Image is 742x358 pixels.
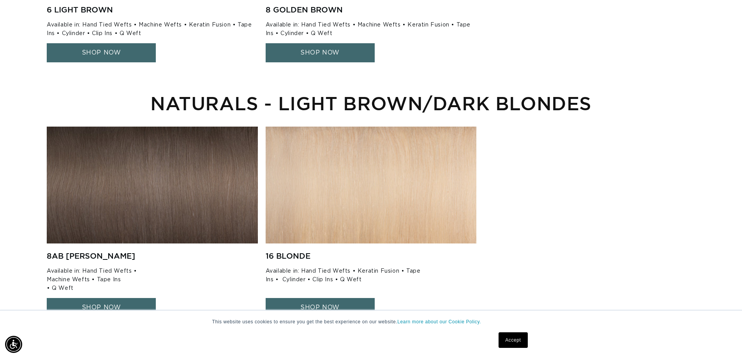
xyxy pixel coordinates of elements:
a: Learn more about our Cookie Policy. [397,319,481,324]
iframe: Chat Widget [703,321,742,358]
div: Accessibility Menu [5,336,22,353]
p: Available in: Hand Tied Wefts • Machine Wefts • Keratin Fusion • Tape Ins • Cylinder • Clip Ins •... [47,21,252,38]
p: This website uses cookies to ensure you get the best experience on our website. [212,318,530,325]
img: 8AB Ash Brown [47,127,258,243]
p: Available in: Hand Tied Wefts • Machine Wefts • Keratin Fusion • Tape Ins • Cylinder • Q Weft [266,21,471,38]
a: SHOP NOW [266,298,375,317]
h4: 8 Golden Brown [266,4,471,15]
a: SHOP NOW [266,43,375,62]
h4: 6 Light Brown [47,4,252,15]
p: Available in: Hand Tied Wefts • Keratin Fusion • Tape Ins • Cylinder • Clip Ins • Q Weft [266,267,471,284]
a: Accept [499,332,527,348]
img: 16 Blonde [266,127,477,243]
h4: 8AB [PERSON_NAME] [47,250,252,261]
p: Available in: Hand Tied Wefts • Machine Wefts • Tape Ins • Q Weft [47,267,252,293]
a: SHOP NOW [47,43,156,62]
h4: 16 Blonde [266,250,471,261]
a: SHOP NOW [47,298,156,317]
h3: NATURALS - LIGHT BROWN/DARK BLONDES [47,95,695,111]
